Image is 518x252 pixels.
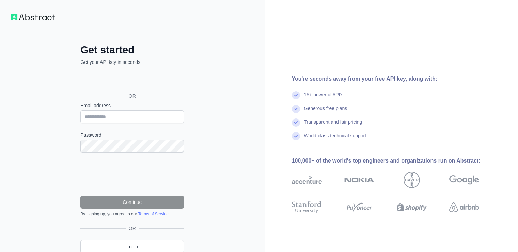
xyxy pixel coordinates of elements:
span: OR [126,225,139,232]
h2: Get started [80,44,184,56]
button: Continue [80,196,184,209]
div: 15+ powerful API's [304,91,344,105]
label: Email address [80,102,184,109]
img: google [449,172,479,188]
img: check mark [292,132,300,140]
div: World-class technical support [304,132,366,146]
img: check mark [292,91,300,99]
div: By signing up, you agree to our . [80,211,184,217]
img: nokia [344,172,374,188]
img: check mark [292,118,300,127]
iframe: Sign in with Google Button [77,73,186,88]
img: airbnb [449,200,479,215]
iframe: reCAPTCHA [80,161,184,187]
label: Password [80,131,184,138]
p: Get your API key in seconds [80,59,184,66]
div: 100,000+ of the world's top engineers and organizations run on Abstract: [292,157,501,165]
img: Workflow [11,14,55,20]
div: Transparent and fair pricing [304,118,362,132]
div: You're seconds away from your free API key, along with: [292,75,501,83]
img: stanford university [292,200,322,215]
div: Generous free plans [304,105,347,118]
img: shopify [397,200,427,215]
img: bayer [404,172,420,188]
img: check mark [292,105,300,113]
img: payoneer [344,200,374,215]
img: accenture [292,172,322,188]
span: OR [123,93,141,99]
a: Terms of Service [138,212,168,216]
